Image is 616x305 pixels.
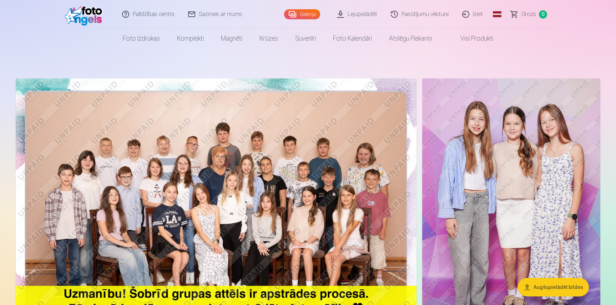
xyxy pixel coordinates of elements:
[168,29,212,48] a: Komplekti
[212,29,251,48] a: Magnēti
[518,278,589,296] button: Augšupielādēt bildes
[521,10,536,19] span: Grozs
[287,29,324,48] a: Suvenīri
[539,10,547,19] span: 0
[440,29,502,48] a: Visi produkti
[114,29,168,48] a: Foto izdrukas
[324,29,380,48] a: Foto kalendāri
[65,3,106,26] img: /fa1
[380,29,440,48] a: Atslēgu piekariņi
[284,9,320,19] a: Galerija
[251,29,287,48] a: Krūzes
